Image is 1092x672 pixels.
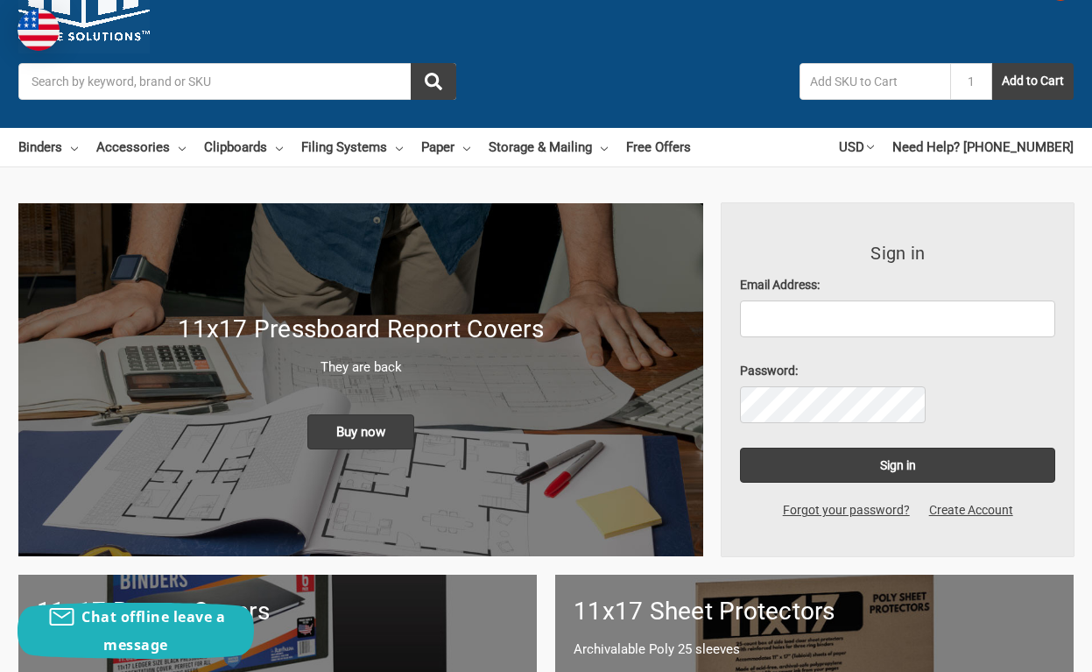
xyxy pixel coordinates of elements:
[96,128,186,166] a: Accessories
[800,63,950,100] input: Add SKU to Cart
[204,128,283,166] a: Clipboards
[301,128,403,166] a: Filing Systems
[740,276,1055,294] label: Email Address:
[626,128,691,166] a: Free Offers
[421,128,470,166] a: Paper
[81,607,225,654] span: Chat offline leave a message
[740,448,1055,483] input: Sign in
[18,203,703,556] a: New 11x17 Pressboard Binders 11x17 Pressboard Report Covers They are back Buy now
[773,501,919,520] a: Forgot your password?
[489,128,608,166] a: Storage & Mailing
[919,501,1023,520] a: Create Account
[18,63,456,100] input: Search by keyword, brand or SKU
[37,640,518,660] p: Black - pack of 6
[839,128,874,166] a: USD
[37,593,518,630] h1: 11x17 Report Covers
[992,63,1074,100] button: Add to Cart
[948,625,1092,672] iframe: Google Customer Reviews
[892,128,1074,166] a: Need Help? [PHONE_NUMBER]
[307,414,414,449] span: Buy now
[574,640,1055,660] p: Archivalable Poly 25 sleeves
[18,203,703,556] img: New 11x17 Pressboard Binders
[37,357,685,378] p: They are back
[37,311,685,348] h1: 11x17 Pressboard Report Covers
[740,362,1055,380] label: Password:
[18,9,60,51] img: duty and tax information for United States
[574,593,1055,630] h1: 11x17 Sheet Protectors
[18,603,254,659] button: Chat offline leave a message
[740,240,1055,266] h3: Sign in
[18,128,78,166] a: Binders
